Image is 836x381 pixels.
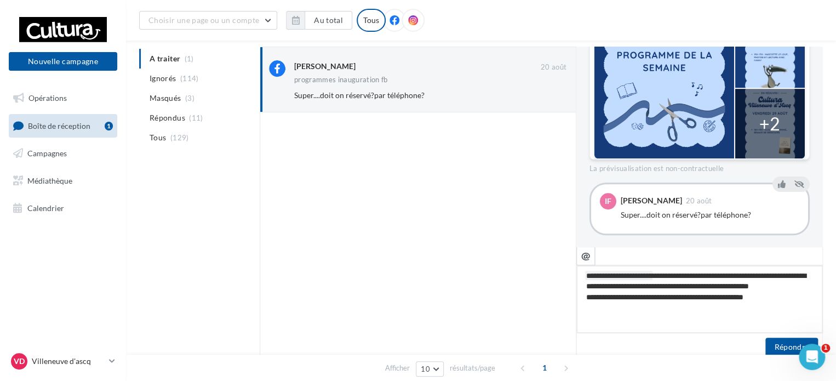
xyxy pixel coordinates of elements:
[170,133,189,142] span: (129)
[27,203,64,212] span: Calendrier
[180,74,199,83] span: (114)
[150,93,181,104] span: Masqués
[28,93,67,103] span: Opérations
[7,169,119,192] a: Médiathèque
[821,344,830,352] span: 1
[139,11,277,30] button: Choisir une page ou un compte
[148,15,259,25] span: Choisir une page ou un compte
[686,197,712,204] span: 20 août
[286,11,352,30] button: Au total
[14,356,25,367] span: Vd
[294,90,425,100] span: Super....doit on réservé?par téléphone?
[7,142,119,165] a: Campagnes
[294,76,387,83] div: programmes inauguration fb
[9,52,117,71] button: Nouvelle campagne
[7,197,119,220] a: Calendrier
[576,247,595,265] button: @
[621,209,799,220] div: Super....doit on réservé?par téléphone?
[450,363,495,373] span: résultats/page
[189,113,203,122] span: (11)
[536,359,553,377] span: 1
[621,197,682,204] div: [PERSON_NAME]
[385,363,410,373] span: Afficher
[421,365,430,373] span: 10
[150,132,166,143] span: Tous
[150,112,185,123] span: Répondus
[9,351,117,372] a: Vd Villeneuve d'ascq
[7,114,119,138] a: Boîte de réception1
[185,94,194,103] span: (3)
[150,73,176,84] span: Ignorés
[799,344,825,370] iframe: Intercom live chat
[27,176,72,185] span: Médiathèque
[581,251,591,260] i: @
[416,361,444,377] button: 10
[759,111,780,137] div: +2
[305,11,352,30] button: Au total
[105,122,113,130] div: 1
[28,121,90,130] span: Boîte de réception
[765,338,818,356] button: Répondre
[541,62,566,72] span: 20 août
[7,87,119,110] a: Opérations
[589,160,810,174] div: La prévisualisation est non-contractuelle
[27,149,67,158] span: Campagnes
[357,9,386,32] div: Tous
[32,356,105,367] p: Villeneuve d'ascq
[294,61,356,72] div: [PERSON_NAME]
[605,196,611,207] span: IF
